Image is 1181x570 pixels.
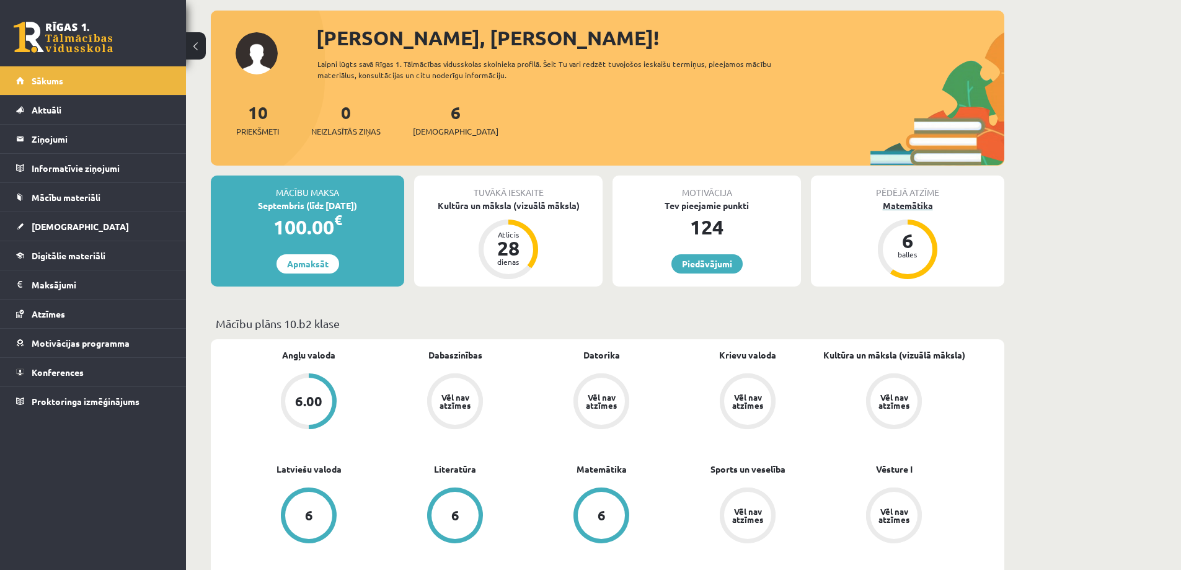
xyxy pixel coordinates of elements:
a: Maksājumi [16,270,170,299]
a: Dabaszinības [428,349,482,362]
p: Mācību plāns 10.b2 klase [216,315,999,332]
div: Vēl nav atzīmes [584,393,619,409]
span: Digitālie materiāli [32,250,105,261]
a: 10Priekšmeti [236,101,279,138]
div: 6 [305,509,313,522]
a: Angļu valoda [282,349,335,362]
a: Matemātika [577,463,627,476]
a: Motivācijas programma [16,329,170,357]
a: Vēl nav atzīmes [675,373,821,432]
div: 6 [598,509,606,522]
legend: Ziņojumi [32,125,170,153]
span: € [334,211,342,229]
div: Vēl nav atzīmes [730,507,765,523]
div: Mācību maksa [211,176,404,199]
a: 6 [236,488,382,546]
div: Atlicis [490,231,527,238]
span: [DEMOGRAPHIC_DATA] [32,221,129,232]
a: 6.00 [236,373,382,432]
a: Matemātika 6 balles [811,199,1004,281]
span: Mācību materiāli [32,192,100,203]
a: Vēl nav atzīmes [821,488,967,546]
div: Vēl nav atzīmes [438,393,472,409]
div: Motivācija [613,176,801,199]
div: 28 [490,238,527,258]
a: Mācību materiāli [16,183,170,212]
div: 6.00 [295,394,322,408]
a: Latviešu valoda [276,463,342,476]
a: Vēl nav atzīmes [382,373,528,432]
div: Tev pieejamie punkti [613,199,801,212]
a: Ziņojumi [16,125,170,153]
div: Matemātika [811,199,1004,212]
a: Vēl nav atzīmes [821,373,967,432]
a: 6[DEMOGRAPHIC_DATA] [413,101,498,138]
span: [DEMOGRAPHIC_DATA] [413,125,498,138]
span: Motivācijas programma [32,337,130,349]
div: Vēl nav atzīmes [877,507,911,523]
a: Sports un veselība [710,463,785,476]
span: Atzīmes [32,308,65,319]
div: Septembris (līdz [DATE]) [211,199,404,212]
a: Apmaksāt [276,254,339,274]
a: Atzīmes [16,300,170,328]
span: Proktoringa izmēģinājums [32,396,139,407]
span: Konferences [32,367,84,378]
a: 6 [528,488,675,546]
a: 0Neizlasītās ziņas [311,101,381,138]
span: Neizlasītās ziņas [311,125,381,138]
a: Piedāvājumi [671,254,743,274]
div: 124 [613,212,801,242]
div: Tuvākā ieskaite [414,176,603,199]
a: Sākums [16,66,170,95]
a: Datorika [583,349,620,362]
a: [DEMOGRAPHIC_DATA] [16,212,170,241]
a: Aktuāli [16,96,170,124]
div: balles [889,251,926,258]
a: Kultūra un māksla (vizuālā māksla) Atlicis 28 dienas [414,199,603,281]
div: Pēdējā atzīme [811,176,1004,199]
legend: Maksājumi [32,270,170,299]
a: 6 [382,488,528,546]
div: 6 [889,231,926,251]
div: Kultūra un māksla (vizuālā māksla) [414,199,603,212]
a: Vēsture I [876,463,913,476]
span: Priekšmeti [236,125,279,138]
a: Krievu valoda [719,349,776,362]
div: Vēl nav atzīmes [877,393,911,409]
legend: Informatīvie ziņojumi [32,154,170,182]
a: Konferences [16,358,170,386]
a: Proktoringa izmēģinājums [16,387,170,416]
div: 100.00 [211,212,404,242]
span: Aktuāli [32,104,61,115]
div: Laipni lūgts savā Rīgas 1. Tālmācības vidusskolas skolnieka profilā. Šeit Tu vari redzēt tuvojošo... [317,58,794,81]
a: Kultūra un māksla (vizuālā māksla) [823,349,965,362]
a: Digitālie materiāli [16,241,170,270]
div: 6 [451,509,459,522]
a: Rīgas 1. Tālmācības vidusskola [14,22,113,53]
div: Vēl nav atzīmes [730,393,765,409]
div: [PERSON_NAME], [PERSON_NAME]! [316,23,1004,53]
a: Literatūra [434,463,476,476]
div: dienas [490,258,527,265]
a: Vēl nav atzīmes [528,373,675,432]
span: Sākums [32,75,63,86]
a: Informatīvie ziņojumi [16,154,170,182]
a: Vēl nav atzīmes [675,488,821,546]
